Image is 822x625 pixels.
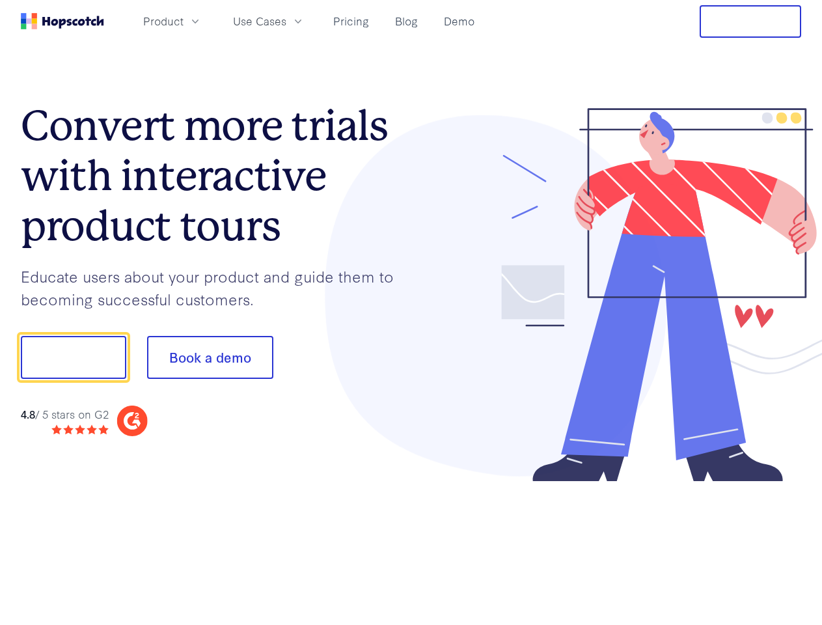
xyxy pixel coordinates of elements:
div: / 5 stars on G2 [21,406,109,423]
strong: 4.8 [21,406,35,421]
button: Use Cases [225,10,312,32]
span: Use Cases [233,13,286,29]
button: Product [135,10,210,32]
button: Show me! [21,336,126,379]
a: Demo [439,10,480,32]
h1: Convert more trials with interactive product tours [21,101,411,251]
a: Pricing [328,10,374,32]
p: Educate users about your product and guide them to becoming successful customers. [21,265,411,310]
a: Home [21,13,104,29]
span: Product [143,13,184,29]
button: Free Trial [700,5,801,38]
a: Blog [390,10,423,32]
button: Book a demo [147,336,273,379]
